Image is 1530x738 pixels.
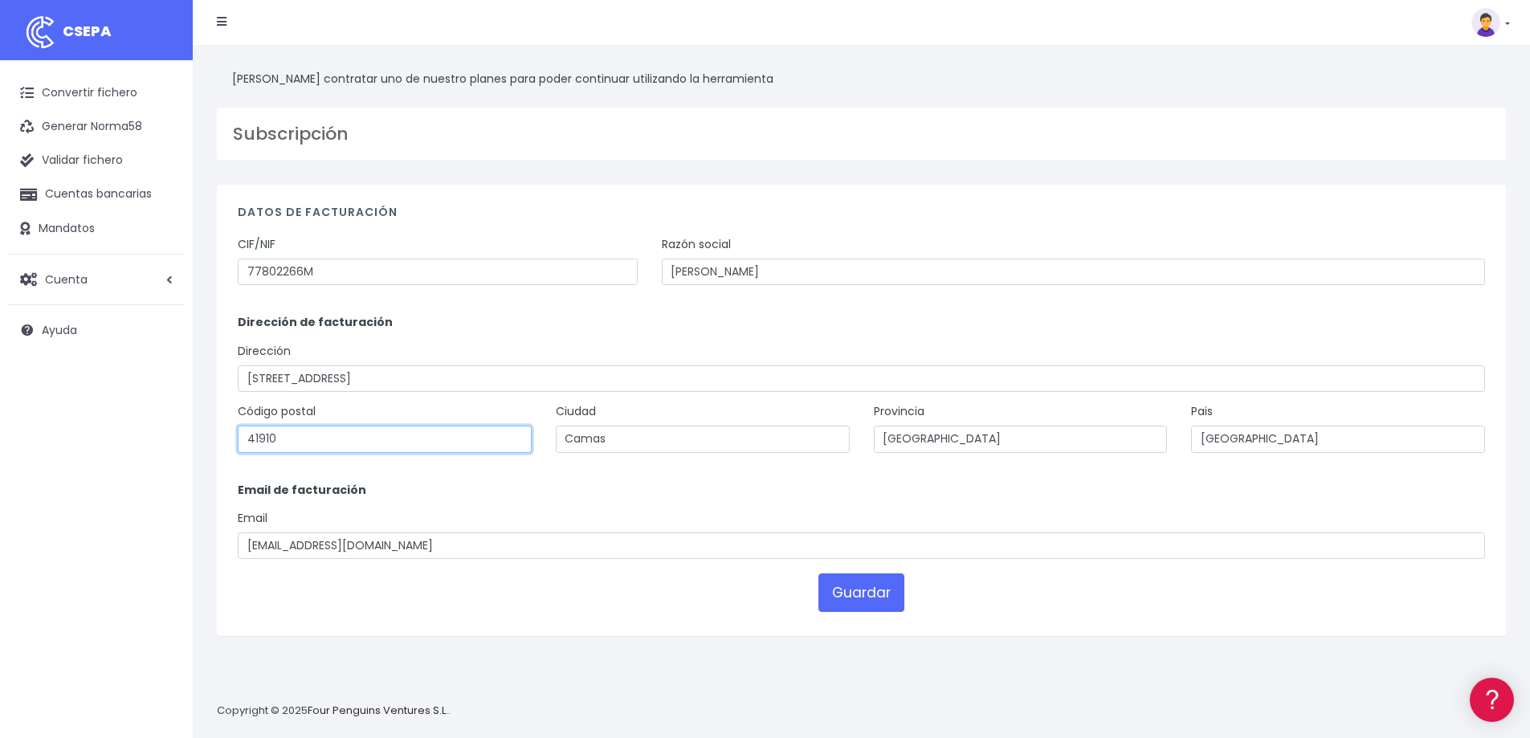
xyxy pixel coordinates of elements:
img: profile [1471,8,1500,37]
div: [PERSON_NAME] contratar uno de nuestro planes para poder continuar utilizando la herramienta [217,61,1506,96]
label: Razón social [662,236,731,253]
a: POWERED BY ENCHANT [221,463,309,478]
strong: Email de facturación [238,482,366,498]
a: Perfiles de empresas [16,278,305,303]
div: Convertir ficheros [16,177,305,193]
span: Cuenta [45,271,88,287]
div: Programadores [16,385,305,401]
label: CIF/NIF [238,236,275,253]
label: Código postal [238,403,316,420]
a: General [16,345,305,369]
a: Mandatos [8,212,185,246]
button: Guardar [818,573,904,612]
label: Ciudad [556,403,596,420]
button: Contáctanos [16,430,305,458]
div: Información general [16,112,305,127]
a: Información general [16,137,305,161]
strong: Dirección de facturación [238,314,393,330]
div: Facturación [16,319,305,334]
label: Email [238,510,267,527]
a: Ayuda [8,313,185,347]
label: Pais [1191,403,1213,420]
a: Cuenta [8,263,185,296]
a: Cuentas bancarias [8,177,185,211]
a: Validar fichero [8,144,185,177]
a: Generar Norma58 [8,110,185,144]
label: Dirección [238,343,291,360]
a: Problemas habituales [16,228,305,253]
a: Convertir fichero [8,76,185,110]
a: Formatos [16,203,305,228]
a: API [16,410,305,435]
a: Videotutoriales [16,253,305,278]
a: Four Penguins Ventures S.L. [308,703,448,718]
img: logo [20,12,60,52]
p: Copyright © 2025 . [217,703,451,720]
label: Provincia [874,403,924,420]
span: CSEPA [63,21,112,41]
span: Ayuda [42,322,77,338]
h3: Subscripción [233,124,1490,145]
h4: Datos de facturación [238,206,1485,227]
